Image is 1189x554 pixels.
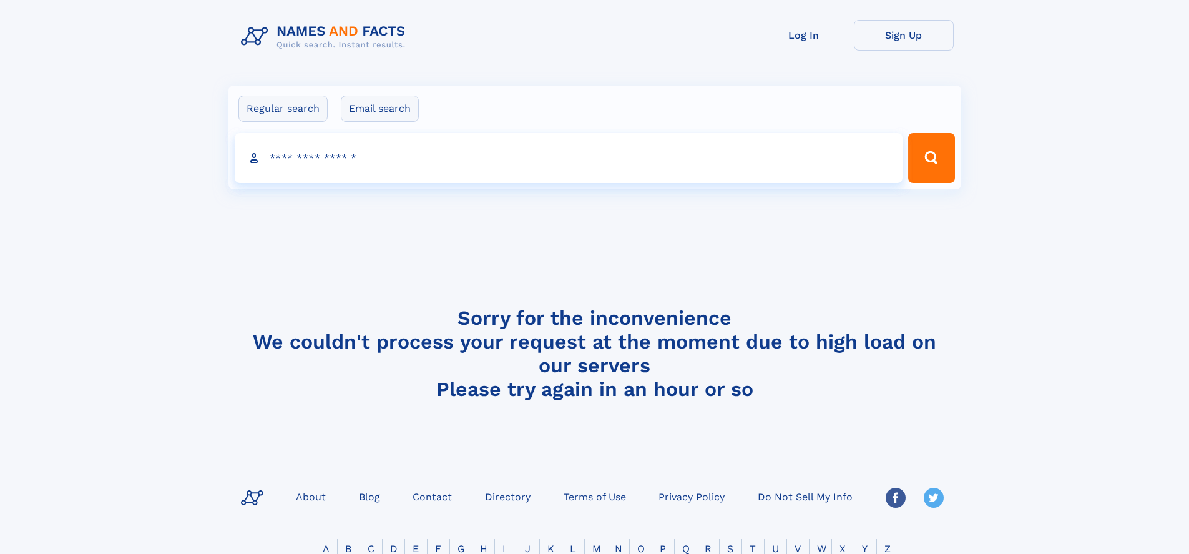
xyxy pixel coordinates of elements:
img: Logo Names and Facts [236,20,416,54]
a: Directory [480,487,536,505]
a: Terms of Use [559,487,631,505]
label: Email search [341,96,419,122]
input: search input [235,133,903,183]
button: Search Button [908,133,954,183]
a: Sign Up [854,20,954,51]
a: Contact [408,487,457,505]
a: Do Not Sell My Info [753,487,858,505]
a: Privacy Policy [653,487,730,505]
a: About [291,487,331,505]
label: Regular search [238,96,328,122]
a: Blog [354,487,385,505]
img: Facebook [886,488,906,508]
img: Twitter [924,488,944,508]
a: Log In [754,20,854,51]
h4: Sorry for the inconvenience We couldn't process your request at the moment due to high load on ou... [236,306,954,401]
